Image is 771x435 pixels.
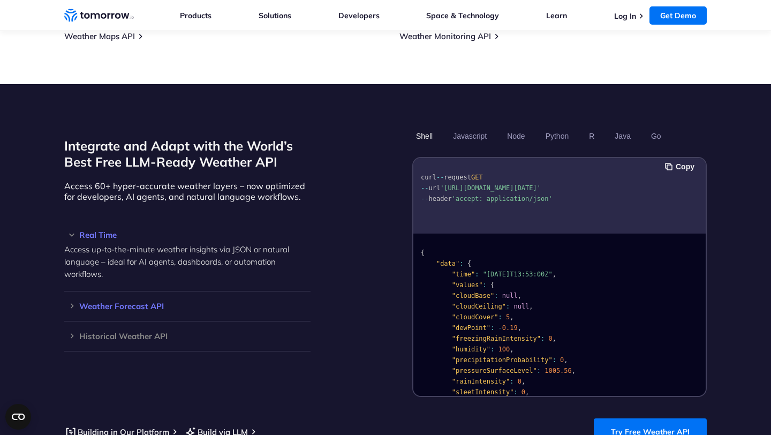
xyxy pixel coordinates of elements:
[428,195,451,202] span: header
[498,346,510,353] span: 100
[471,174,483,181] span: GET
[426,11,499,20] a: Space & Technology
[64,243,311,280] p: Access up-to-the-minute weather insights via JSON or natural language – ideal for AI agents, dash...
[560,356,564,364] span: 0
[546,11,567,20] a: Learn
[518,378,521,385] span: 0
[572,367,576,374] span: ,
[64,332,311,340] h3: Historical Weather API
[490,324,494,332] span: :
[452,271,475,278] span: "time"
[585,127,598,145] button: R
[452,367,537,374] span: "pressureSurfaceLevel"
[412,127,436,145] button: Shell
[452,313,498,321] span: "cloudCover"
[553,335,556,342] span: ,
[518,292,521,299] span: ,
[649,6,707,25] a: Get Demo
[64,7,134,24] a: Home link
[611,127,634,145] button: Java
[545,367,572,374] span: 1005.56
[614,11,636,21] a: Log In
[553,271,556,278] span: ,
[452,346,490,353] span: "humidity"
[502,324,518,332] span: 0.19
[452,324,490,332] span: "dewPoint"
[490,346,494,353] span: :
[452,356,553,364] span: "precipitationProbability"
[428,184,440,192] span: url
[452,281,483,289] span: "values"
[521,388,525,396] span: 0
[553,356,556,364] span: :
[452,378,510,385] span: "rainIntensity"
[513,388,517,396] span: :
[510,346,513,353] span: ,
[180,11,211,20] a: Products
[338,11,380,20] a: Developers
[452,195,553,202] span: 'accept: application/json'
[421,195,428,202] span: --
[537,367,541,374] span: :
[436,260,459,267] span: "data"
[459,260,463,267] span: :
[529,303,533,310] span: ,
[467,260,471,267] span: {
[421,249,425,257] span: {
[452,335,541,342] span: "freezingRainIntensity"
[436,174,444,181] span: --
[440,184,541,192] span: '[URL][DOMAIN_NAME][DATE]'
[498,313,502,321] span: :
[483,281,487,289] span: :
[525,388,529,396] span: ,
[259,11,291,20] a: Solutions
[444,174,471,181] span: request
[452,303,506,310] span: "cloudCeiling"
[421,174,436,181] span: curl
[5,404,31,430] button: Open CMP widget
[494,292,498,299] span: :
[64,138,311,170] h2: Integrate and Adapt with the World’s Best Free LLM-Ready Weather API
[452,292,494,299] span: "cloudBase"
[64,31,135,41] a: Weather Maps API
[506,303,510,310] span: :
[510,378,513,385] span: :
[452,388,514,396] span: "sleetIntensity"
[502,292,518,299] span: null
[475,271,479,278] span: :
[542,127,573,145] button: Python
[665,161,698,172] button: Copy
[518,324,521,332] span: ,
[449,127,490,145] button: Javascript
[490,281,494,289] span: {
[64,231,311,239] h3: Real Time
[513,303,529,310] span: null
[483,271,553,278] span: "[DATE]T13:53:00Z"
[506,313,510,321] span: 5
[503,127,528,145] button: Node
[498,324,502,332] span: -
[647,127,665,145] button: Go
[510,313,513,321] span: ,
[64,302,311,310] h3: Weather Forecast API
[564,356,568,364] span: ,
[521,378,525,385] span: ,
[548,335,552,342] span: 0
[399,31,491,41] a: Weather Monitoring API
[64,181,311,202] p: Access 60+ hyper-accurate weather layers – now optimized for developers, AI agents, and natural l...
[421,184,428,192] span: --
[541,335,545,342] span: :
